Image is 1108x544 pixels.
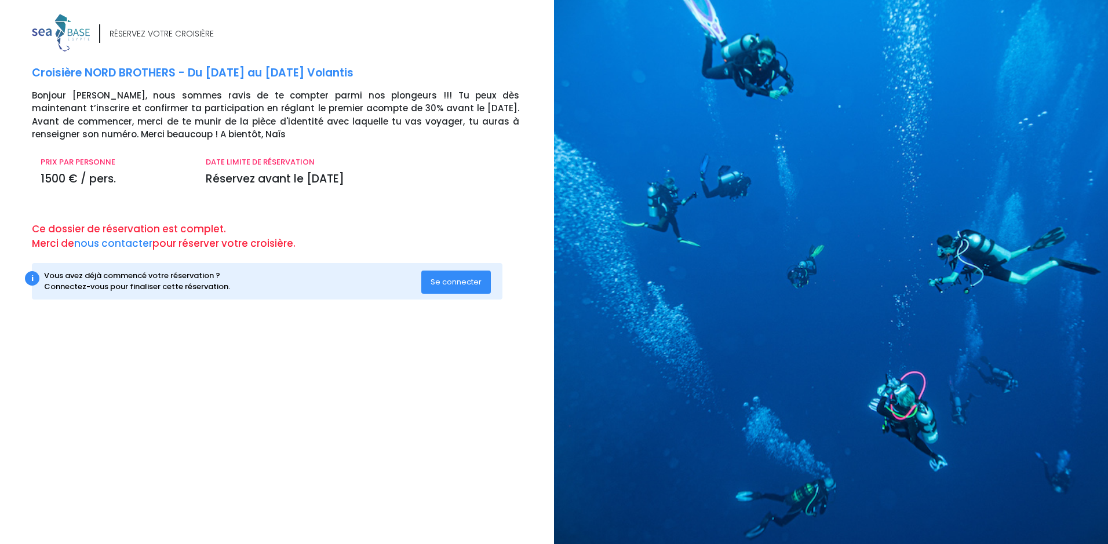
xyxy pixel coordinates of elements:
[206,156,519,168] p: DATE LIMITE DE RÉSERVATION
[41,171,188,188] p: 1500 € / pers.
[74,236,152,250] a: nous contacter
[431,276,482,287] span: Se connecter
[41,156,188,168] p: PRIX PAR PERSONNE
[421,271,491,294] button: Se connecter
[25,271,39,286] div: i
[32,89,545,141] p: Bonjour [PERSON_NAME], nous sommes ravis de te compter parmi nos plongeurs !!! Tu peux dès mainte...
[206,171,519,188] p: Réservez avant le [DATE]
[421,276,491,286] a: Se connecter
[32,14,90,52] img: logo_color1.png
[110,28,214,40] div: RÉSERVEZ VOTRE CROISIÈRE
[32,65,545,82] p: Croisière NORD BROTHERS - Du [DATE] au [DATE] Volantis
[44,270,421,293] div: Vous avez déjà commencé votre réservation ? Connectez-vous pour finaliser cette réservation.
[32,222,545,251] p: Ce dossier de réservation est complet. Merci de pour réserver votre croisière.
